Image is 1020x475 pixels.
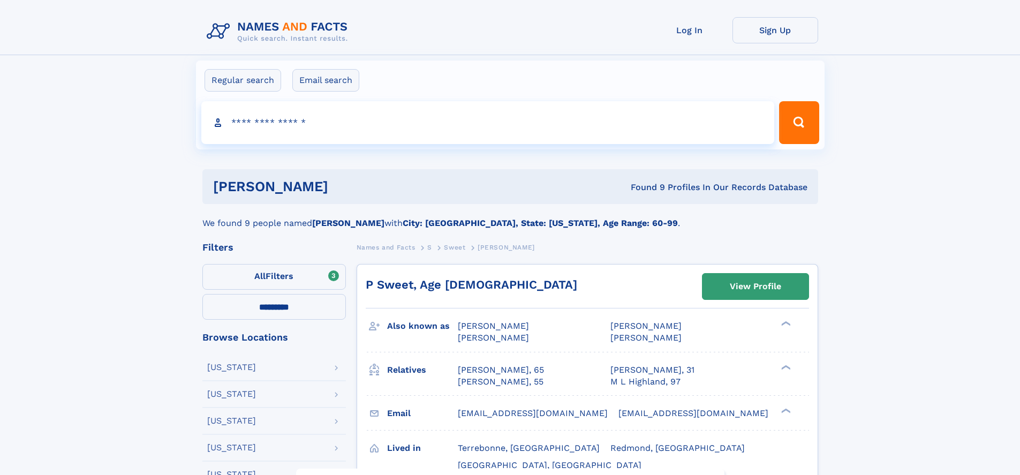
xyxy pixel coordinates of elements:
a: [PERSON_NAME], 31 [610,364,694,376]
label: Filters [202,264,346,290]
a: Names and Facts [357,240,415,254]
div: Browse Locations [202,333,346,342]
b: City: [GEOGRAPHIC_DATA], State: [US_STATE], Age Range: 60-99 [403,218,678,228]
a: Sign Up [732,17,818,43]
b: [PERSON_NAME] [312,218,384,228]
h1: [PERSON_NAME] [213,180,480,193]
div: [US_STATE] [207,417,256,425]
a: [PERSON_NAME], 55 [458,376,543,388]
span: Sweet [444,244,465,251]
div: Found 9 Profiles In Our Records Database [479,182,807,193]
a: Sweet [444,240,465,254]
h3: Relatives [387,361,458,379]
a: View Profile [702,274,809,299]
label: Email search [292,69,359,92]
span: S [427,244,432,251]
span: Redmond, [GEOGRAPHIC_DATA] [610,443,745,453]
div: View Profile [730,274,781,299]
a: S [427,240,432,254]
span: All [254,271,266,281]
h3: Email [387,404,458,423]
h3: Also known as [387,317,458,335]
a: M L Highland, 97 [610,376,681,388]
span: [PERSON_NAME] [610,321,682,331]
span: [GEOGRAPHIC_DATA], [GEOGRAPHIC_DATA] [458,460,641,470]
div: [US_STATE] [207,390,256,398]
span: [PERSON_NAME] [610,333,682,343]
span: [PERSON_NAME] [458,333,529,343]
label: Regular search [205,69,281,92]
div: [US_STATE] [207,363,256,372]
input: search input [201,101,775,144]
div: [US_STATE] [207,443,256,452]
h3: Lived in [387,439,458,457]
div: ❯ [779,407,791,414]
a: Log In [647,17,732,43]
span: [PERSON_NAME] [478,244,535,251]
span: [EMAIL_ADDRESS][DOMAIN_NAME] [458,408,608,418]
div: ❯ [779,320,791,327]
div: We found 9 people named with . [202,204,818,230]
a: [PERSON_NAME], 65 [458,364,544,376]
div: ❯ [779,364,791,371]
span: [PERSON_NAME] [458,321,529,331]
div: Filters [202,243,346,252]
a: P Sweet, Age [DEMOGRAPHIC_DATA] [366,278,577,291]
span: [EMAIL_ADDRESS][DOMAIN_NAME] [618,408,768,418]
img: Logo Names and Facts [202,17,357,46]
span: Terrebonne, [GEOGRAPHIC_DATA] [458,443,600,453]
button: Search Button [779,101,819,144]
